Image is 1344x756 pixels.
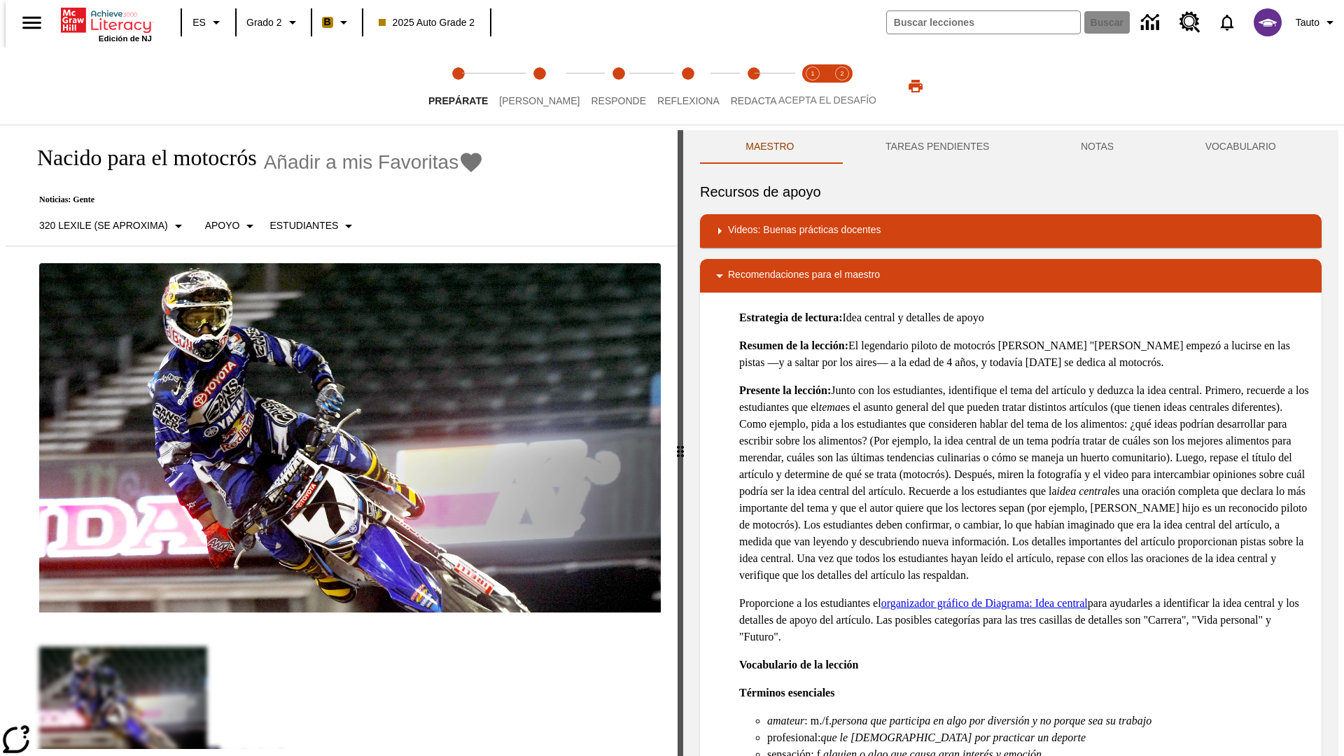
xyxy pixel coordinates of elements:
p: Apoyo [205,218,240,233]
button: VOCABULARIO [1159,130,1322,164]
strong: Resumen de la lección: [739,339,848,351]
span: ES [192,15,206,30]
button: Responde step 3 of 5 [580,48,657,125]
button: NOTAS [1035,130,1160,164]
button: Boost El color de la clase es anaranjado claro. Cambiar el color de la clase. [316,10,358,35]
button: Acepta el desafío contesta step 2 of 2 [822,48,862,125]
button: Acepta el desafío lee step 1 of 2 [792,48,833,125]
em: persona que participa en algo por diversión y no porque sea su trabajo [832,715,1151,727]
p: Junto con los estudiantes, identifique el tema del artículo y deduzca la idea central. Primero, r... [739,382,1310,584]
div: Videos: Buenas prácticas docentes [700,214,1322,248]
button: Abrir el menú lateral [11,2,52,43]
p: Videos: Buenas prácticas docentes [728,223,881,239]
input: Buscar campo [887,11,1080,34]
button: Escoja un nuevo avatar [1245,4,1290,41]
button: Tipo de apoyo, Apoyo [199,213,265,239]
span: Redacta [731,95,777,106]
em: tema [819,401,841,413]
strong: Presente la lección: [739,384,831,396]
em: amateur [767,715,804,727]
span: Reflexiona [657,95,720,106]
text: 1 [811,70,814,77]
div: Instructional Panel Tabs [700,130,1322,164]
a: organizador gráfico de Diagrama: Idea central [881,597,1088,609]
span: ACEPTA EL DESAFÍO [778,94,876,106]
span: B [324,13,331,31]
span: [PERSON_NAME] [499,95,580,106]
img: avatar image [1254,8,1282,36]
button: Seleccione Lexile, 320 Lexile (Se aproxima) [34,213,192,239]
strong: Términos esenciales [739,687,834,699]
a: Centro de recursos, Se abrirá en una pestaña nueva. [1171,3,1209,41]
span: 2025 Auto Grade 2 [379,15,475,30]
button: Grado: Grado 2, Elige un grado [241,10,307,35]
p: Recomendaciones para el maestro [728,267,880,284]
img: El corredor de motocrós James Stewart vuela por los aires en su motocicleta de montaña [39,263,661,613]
a: Centro de información [1133,3,1171,42]
div: Recomendaciones para el maestro [700,259,1322,293]
button: Imprimir [893,73,938,99]
button: Seleccionar estudiante [264,213,363,239]
p: El legendario piloto de motocrós [PERSON_NAME] "[PERSON_NAME] empezó a lucirse en las pistas —y a... [739,337,1310,371]
em: que le [DEMOGRAPHIC_DATA] por practicar un deporte [820,731,1086,743]
button: Añadir a mis Favoritas - Nacido para el motocrós [264,150,484,174]
div: Pulsa la tecla de intro o la barra espaciadora y luego presiona las flechas de derecha e izquierd... [678,130,683,756]
strong: Estrategia de lectura: [739,311,843,323]
span: Prepárate [428,95,488,106]
button: Redacta step 5 of 5 [720,48,788,125]
div: activity [683,130,1338,756]
button: TAREAS PENDIENTES [840,130,1035,164]
button: Perfil/Configuración [1290,10,1344,35]
strong: Vocabulario de la lección [739,659,859,671]
div: Portada [61,5,152,43]
p: Proporcione a los estudiantes el para ayudarles a identificar la idea central y los detalles de a... [739,595,1310,645]
div: reading [6,130,678,749]
button: Prepárate step 1 of 5 [417,48,499,125]
span: Edición de NJ [99,34,152,43]
text: 2 [840,70,843,77]
span: Añadir a mis Favoritas [264,151,459,174]
p: Idea central y detalles de apoyo [739,309,1310,326]
em: idea central [1057,485,1111,497]
button: Lee step 2 of 5 [488,48,591,125]
span: Grado 2 [246,15,282,30]
a: Notificaciones [1209,4,1245,41]
h1: Nacido para el motocrós [22,145,257,171]
button: Lenguaje: ES, Selecciona un idioma [186,10,231,35]
h6: Recursos de apoyo [700,181,1322,203]
span: Responde [591,95,646,106]
li: : m./f. [767,713,1310,729]
p: 320 Lexile (Se aproxima) [39,218,168,233]
button: Maestro [700,130,840,164]
button: Reflexiona step 4 of 5 [646,48,731,125]
span: Tauto [1296,15,1319,30]
li: profesional: [767,729,1310,746]
p: Estudiantes [269,218,338,233]
p: Noticias: Gente [22,195,484,205]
